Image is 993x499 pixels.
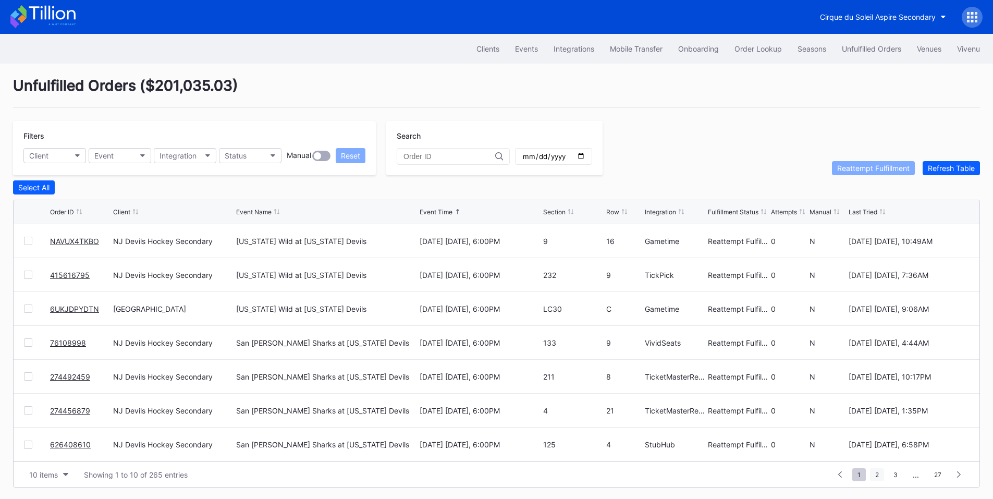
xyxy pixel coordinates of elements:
div: Vivenu [957,44,980,53]
div: Event Name [236,208,272,216]
div: 9 [606,271,642,279]
div: Reattempt Fulfillment [708,237,768,246]
div: Last Tried [849,208,877,216]
div: 21 [606,406,642,415]
button: Status [219,148,281,163]
div: Attempts [771,208,797,216]
button: Event [89,148,151,163]
div: Order Lookup [734,44,782,53]
div: [DATE] [DATE], 10:49AM [849,237,969,246]
button: Clients [469,39,507,58]
div: [US_STATE] Wild at [US_STATE] Devils [236,237,366,246]
a: NAVUX4TKBO [50,237,99,246]
div: [DATE] [DATE], 6:00PM [420,372,540,381]
div: 211 [543,372,604,381]
div: Mobile Transfer [610,44,663,53]
div: NJ Devils Hockey Secondary [113,440,234,449]
div: 10 items [29,470,58,479]
div: [DATE] [DATE], 1:35PM [849,406,969,415]
button: Vivenu [949,39,988,58]
div: N [810,305,845,313]
div: Event Time [420,208,452,216]
div: Reattempt Fulfillment [708,406,768,415]
div: Unfulfilled Orders ( $201,035.03 ) [13,77,980,108]
div: [US_STATE] Wild at [US_STATE] Devils [236,305,366,313]
div: Event [94,151,114,160]
div: Reattempt Fulfillment [708,338,768,347]
div: 9 [543,237,604,246]
div: San [PERSON_NAME] Sharks at [US_STATE] Devils [236,440,409,449]
div: [DATE] [DATE], 6:00PM [420,406,540,415]
div: N [810,237,845,246]
button: Select All [13,180,55,194]
div: Integration [645,208,676,216]
div: TickPick [645,271,705,279]
span: 1 [852,468,866,481]
button: Client [23,148,86,163]
div: 9 [606,338,642,347]
div: Status [225,151,247,160]
div: [DATE] [DATE], 7:36AM [849,271,969,279]
div: Events [515,44,538,53]
div: VividSeats [645,338,705,347]
div: 125 [543,440,604,449]
div: Refresh Table [928,164,975,173]
div: NJ Devils Hockey Secondary [113,372,234,381]
div: Gametime [645,237,705,246]
div: [US_STATE] Wild at [US_STATE] Devils [236,271,366,279]
div: Integrations [554,44,594,53]
div: NJ Devils Hockey Secondary [113,271,234,279]
div: LC30 [543,305,604,313]
input: Order ID [403,152,495,161]
button: Venues [909,39,949,58]
div: 0 [771,305,807,313]
button: Events [507,39,546,58]
div: Filters [23,131,365,140]
div: Integration [160,151,197,160]
div: Venues [917,44,941,53]
div: Showing 1 to 10 of 265 entries [84,470,188,479]
div: 0 [771,338,807,347]
div: Manual [287,151,311,161]
button: Order Lookup [727,39,790,58]
div: N [810,271,845,279]
div: Reset [341,151,360,160]
div: NJ Devils Hockey Secondary [113,406,234,415]
div: [GEOGRAPHIC_DATA] [113,305,234,313]
div: Fulfillment Status [708,208,758,216]
div: 16 [606,237,642,246]
div: 8 [606,372,642,381]
div: [DATE] [DATE], 6:00PM [420,338,540,347]
div: 4 [606,440,642,449]
div: San [PERSON_NAME] Sharks at [US_STATE] Devils [236,372,409,381]
a: Integrations [546,39,602,58]
div: San [PERSON_NAME] Sharks at [US_STATE] Devils [236,406,409,415]
div: Reattempt Fulfillment [708,372,768,381]
button: Mobile Transfer [602,39,670,58]
a: 6UKJDPYDTN [50,305,99,313]
div: N [810,406,845,415]
button: Cirque du Soleil Aspire Secondary [812,7,954,27]
a: 274492459 [50,372,90,381]
button: Unfulfilled Orders [834,39,909,58]
div: Manual [810,208,831,216]
div: Unfulfilled Orders [842,44,901,53]
span: 2 [870,468,884,481]
button: Onboarding [670,39,727,58]
div: [DATE] [DATE], 10:17PM [849,372,969,381]
button: Reattempt Fulfillment [832,161,915,175]
div: 4 [543,406,604,415]
div: C [606,305,642,313]
a: Seasons [790,39,834,58]
div: [DATE] [DATE], 6:00PM [420,305,540,313]
div: Search [397,131,592,140]
div: ... [905,470,927,479]
div: [DATE] [DATE], 6:58PM [849,440,969,449]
